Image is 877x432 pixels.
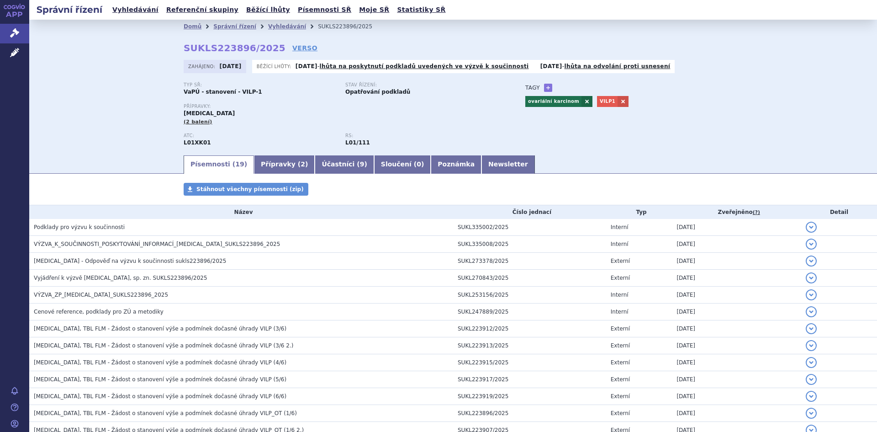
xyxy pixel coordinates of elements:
[315,155,374,174] a: Účastníci (9)
[110,4,161,16] a: Vyhledávání
[672,219,801,236] td: [DATE]
[611,275,630,281] span: Externí
[243,4,293,16] a: Běžící lhůty
[184,23,201,30] a: Domů
[184,183,308,196] a: Stáhnout všechny písemnosti (zip)
[184,89,262,95] strong: VaPÚ - stanovení - VILP-1
[374,155,431,174] a: Sloučení (0)
[597,96,618,107] a: VILP1
[611,309,629,315] span: Interní
[806,391,817,402] button: detail
[453,405,606,422] td: SUKL223896/2025
[453,354,606,371] td: SUKL223915/2025
[611,292,629,298] span: Interní
[672,371,801,388] td: [DATE]
[29,205,453,219] th: Název
[611,342,630,349] span: Externí
[611,359,630,366] span: Externí
[806,239,817,250] button: detail
[672,337,801,354] td: [DATE]
[184,133,336,139] p: ATC:
[34,410,297,416] span: LYNPARZA, TBL FLM - Žádost o stanovení výše a podmínek dočasné úhrady VILP_OT (1/6)
[257,63,293,70] span: Běžící lhůty:
[453,320,606,337] td: SUKL223912/2025
[184,82,336,88] p: Typ SŘ:
[525,82,540,93] h3: Tagy
[806,272,817,283] button: detail
[606,205,672,219] th: Typ
[34,325,286,332] span: LYNPARZA, TBL FLM - Žádost o stanovení výše a podmínek dočasné úhrady VILP (3/6)
[453,236,606,253] td: SUKL335008/2025
[235,160,244,168] span: 19
[453,388,606,405] td: SUKL223919/2025
[34,292,168,298] span: VÝZVA_ZP_LYNPARZA_SUKLS223896_2025
[611,376,630,383] span: Externí
[806,374,817,385] button: detail
[611,410,630,416] span: Externí
[268,23,306,30] a: Vyhledávání
[34,275,207,281] span: Vyjádření k výzvě LYNPARZA, sp. zn. SUKLS223896/2025
[806,222,817,233] button: detail
[806,256,817,267] button: detail
[301,160,305,168] span: 2
[254,155,315,174] a: Přípravky (2)
[540,63,562,69] strong: [DATE]
[34,342,293,349] span: LYNPARZA, TBL FLM - Žádost o stanovení výše a podmínek dočasné úhrady VILP (3/6 2.)
[184,139,211,146] strong: OLAPARIB
[806,306,817,317] button: detail
[345,133,498,139] p: RS:
[672,320,801,337] td: [DATE]
[453,205,606,219] th: Číslo jednací
[34,359,286,366] span: LYNPARZA, TBL FLM - Žádost o stanovení výše a podmínek dočasné úhrady VILP (4/6)
[34,224,125,230] span: Podklady pro výzvu k součinnosti
[753,209,760,216] abbr: (?)
[296,63,317,69] strong: [DATE]
[318,20,384,33] li: SUKLS223896/2025
[806,323,817,334] button: detail
[525,96,581,107] a: ovariální karcinom
[806,340,817,351] button: detail
[453,287,606,304] td: SUKL253156/2025
[611,241,629,247] span: Interní
[453,270,606,287] td: SUKL270843/2025
[394,4,448,16] a: Statistiky SŘ
[672,304,801,320] td: [DATE]
[453,337,606,354] td: SUKL223913/2025
[184,119,212,125] span: (2 balení)
[213,23,256,30] a: Správní řízení
[453,219,606,236] td: SUKL335002/2025
[801,205,877,219] th: Detail
[806,289,817,300] button: detail
[184,110,235,117] span: [MEDICAL_DATA]
[345,89,410,95] strong: Opatřování podkladů
[196,186,304,192] span: Stáhnout všechny písemnosti (zip)
[220,63,242,69] strong: [DATE]
[431,155,481,174] a: Poznámka
[611,325,630,332] span: Externí
[672,236,801,253] td: [DATE]
[29,3,110,16] h2: Správní řízení
[672,388,801,405] td: [DATE]
[453,253,606,270] td: SUKL273378/2025
[453,304,606,320] td: SUKL247889/2025
[564,63,670,69] a: lhůta na odvolání proti usnesení
[34,309,164,315] span: Cenové reference, podklady pro ZÚ a metodiky
[34,241,280,247] span: VÝZVA_K_SOUČINNOSTI_POSKYTOVÁNÍ_INFORMACÍ_LYNPARZA_SUKLS223896_2025
[184,43,285,53] strong: SUKLS223896/2025
[672,287,801,304] td: [DATE]
[672,270,801,287] td: [DATE]
[481,155,535,174] a: Newsletter
[672,354,801,371] td: [DATE]
[611,224,629,230] span: Interní
[345,82,498,88] p: Stav řízení:
[806,408,817,419] button: detail
[34,258,226,264] span: LYNPARZA - Odpověď na výzvu k součinnosti sukls223896/2025
[672,205,801,219] th: Zveřejněno
[672,253,801,270] td: [DATE]
[611,258,630,264] span: Externí
[188,63,217,70] span: Zahájeno:
[806,357,817,368] button: detail
[184,155,254,174] a: Písemnosti (19)
[540,63,671,70] p: -
[672,405,801,422] td: [DATE]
